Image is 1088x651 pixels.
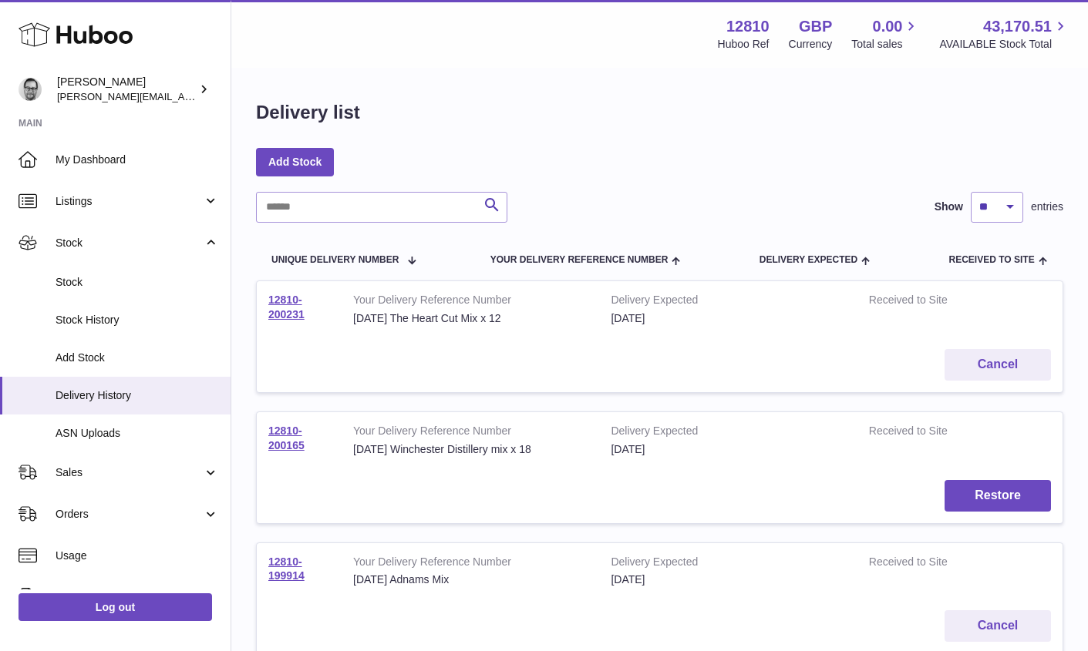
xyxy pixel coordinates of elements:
span: Stock [56,275,219,290]
strong: Delivery Expected [611,424,845,442]
span: Orders [56,507,203,522]
a: 12810-200165 [268,424,305,451]
label: Show [935,200,963,214]
div: [DATE] Winchester Distillery mix x 18 [353,442,588,457]
a: 12810-200231 [268,294,305,320]
span: AVAILABLE Stock Total [939,37,1069,52]
a: 12810-199914 [268,555,305,582]
span: Listings [56,194,203,209]
span: My Dashboard [56,153,219,167]
span: 0.00 [873,16,903,37]
strong: Your Delivery Reference Number [353,424,588,442]
span: Usage [56,549,219,563]
strong: GBP [799,16,832,37]
span: entries [1031,200,1063,214]
strong: Received to Site [869,293,991,311]
strong: Delivery Expected [611,293,845,311]
strong: Received to Site [869,424,991,442]
strong: Your Delivery Reference Number [353,293,588,311]
strong: Received to Site [869,555,991,573]
a: Log out [19,593,212,621]
button: Cancel [945,349,1051,381]
span: Delivery History [56,388,219,403]
span: Delivery Expected [760,255,857,265]
div: [DATE] [611,311,845,326]
div: [DATE] [611,442,845,457]
span: [PERSON_NAME][EMAIL_ADDRESS][DOMAIN_NAME] [57,90,309,102]
strong: Your Delivery Reference Number [353,555,588,573]
div: [DATE] [611,572,845,587]
div: Currency [789,37,833,52]
span: 43,170.51 [983,16,1052,37]
span: ASN Uploads [56,426,219,441]
img: alex@digidistiller.com [19,78,42,101]
strong: 12810 [726,16,770,37]
a: 43,170.51 AVAILABLE Stock Total [939,16,1069,52]
span: Sales [56,465,203,480]
span: Stock [56,236,203,250]
span: Total sales [851,37,920,52]
div: [PERSON_NAME] [57,75,196,104]
span: Your Delivery Reference Number [490,255,669,265]
a: 0.00 Total sales [851,16,920,52]
div: [DATE] The Heart Cut Mix x 12 [353,311,588,326]
button: Cancel [945,610,1051,642]
span: Add Stock [56,351,219,365]
a: Add Stock [256,148,334,176]
div: Huboo Ref [718,37,770,52]
h1: Delivery list [256,100,360,125]
button: Restore [945,480,1051,512]
strong: Delivery Expected [611,555,845,573]
span: Received to Site [949,255,1035,265]
div: [DATE] Adnams Mix [353,572,588,587]
span: Unique Delivery Number [271,255,399,265]
span: Stock History [56,313,219,327]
